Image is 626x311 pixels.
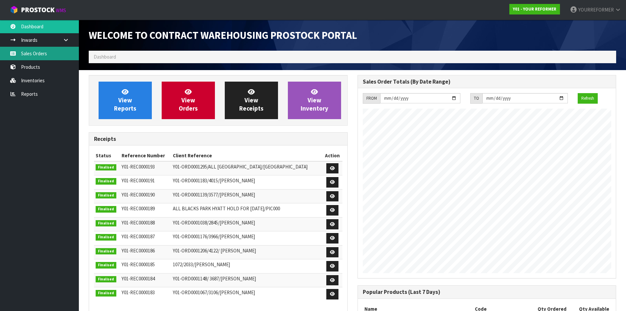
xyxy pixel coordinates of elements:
[173,205,280,212] span: ALL BLACKS PARK HYATT HOLD FOR [DATE]/PIC000
[171,150,322,161] th: Client Reference
[122,205,155,212] span: Y01-REC0000189
[173,233,255,240] span: Y01-ORD0001176/3966/[PERSON_NAME]
[96,220,116,227] span: Finalised
[122,247,155,254] span: Y01-REC0000186
[96,290,116,297] span: Finalised
[173,261,230,268] span: 1072/2033/[PERSON_NAME]
[99,82,152,119] a: ViewReports
[173,275,256,282] span: Y01-ORD0001148/ 3687/[PERSON_NAME]
[56,7,66,13] small: WMS
[120,150,171,161] th: Reference Number
[363,93,380,104] div: FROM
[96,262,116,269] span: Finalised
[114,88,136,113] span: View Reports
[94,54,116,60] span: Dashboard
[122,275,155,282] span: Y01-REC0000184
[173,192,255,198] span: Y01-ORD0001139/3577/[PERSON_NAME]
[21,6,55,14] span: ProStock
[94,150,120,161] th: Status
[179,88,198,113] span: View Orders
[96,276,116,283] span: Finalised
[10,6,18,14] img: cube-alt.png
[96,206,116,213] span: Finalised
[363,289,611,295] h3: Popular Products (Last 7 Days)
[225,82,278,119] a: ViewReceipts
[122,177,155,184] span: Y01-REC0000191
[96,248,116,255] span: Finalised
[96,164,116,171] span: Finalised
[173,220,255,226] span: Y01-ORD0001038/2845/[PERSON_NAME]
[122,261,155,268] span: Y01-REC0000185
[301,88,328,113] span: View Inventory
[122,289,155,296] span: Y01-REC0000183
[239,88,264,113] span: View Receipts
[578,93,598,104] button: Refresh
[578,7,614,13] span: YOURREFORMER
[96,178,116,185] span: Finalised
[470,93,482,104] div: TO
[94,136,342,142] h3: Receipts
[122,233,155,240] span: Y01-REC0000187
[122,164,155,170] span: Y01-REC0000193
[513,6,556,12] strong: Y01 - YOUR REFORMER
[173,177,255,184] span: Y01-ORD0001183/4015/[PERSON_NAME]
[96,234,116,241] span: Finalised
[363,79,611,85] h3: Sales Order Totals (By Date Range)
[122,192,155,198] span: Y01-REC0000190
[173,247,256,254] span: Y01-ORD0001206/4122/ [PERSON_NAME]
[322,150,342,161] th: Action
[288,82,341,119] a: ViewInventory
[96,192,116,199] span: Finalised
[122,220,155,226] span: Y01-REC0000188
[173,164,308,170] span: Y01-ORD0001295/ALL [GEOGRAPHIC_DATA]/[GEOGRAPHIC_DATA]
[89,29,357,42] span: Welcome to Contract Warehousing ProStock Portal
[162,82,215,119] a: ViewOrders
[173,289,255,296] span: Y01-ORD0001067/3106/[PERSON_NAME]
